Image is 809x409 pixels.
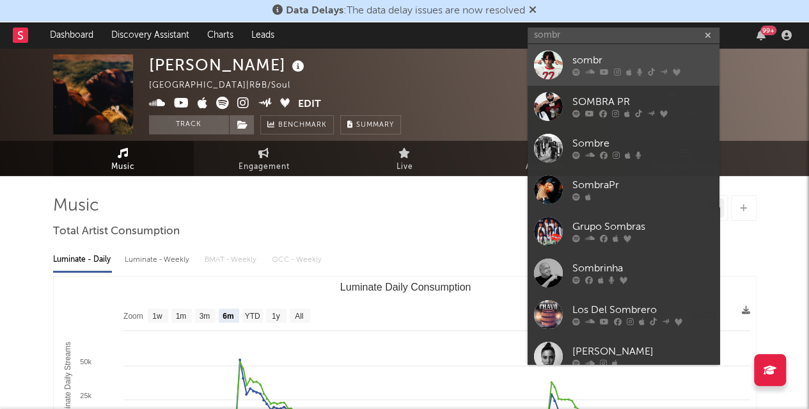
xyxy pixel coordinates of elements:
div: Luminate - Daily [53,249,112,271]
span: Live [397,159,413,175]
button: Summary [340,115,401,134]
a: Discovery Assistant [102,22,198,48]
div: [GEOGRAPHIC_DATA] | R&B/Soul [149,78,305,93]
a: Engagement [194,141,334,176]
a: [PERSON_NAME] [528,335,719,377]
text: 3m [199,312,210,321]
a: Audience [475,141,616,176]
div: 99 + [760,26,776,35]
button: Track [149,115,229,134]
a: Sombrinha [528,252,719,294]
a: SOMBRA PR [528,86,719,127]
div: SombraPr [572,178,713,193]
div: Sombrinha [572,261,713,277]
span: Summary [356,122,394,129]
a: Music [53,141,194,176]
span: Data Delays [286,6,343,16]
button: Edit [298,97,321,113]
text: All [295,312,303,321]
text: 50k [80,358,91,365]
div: Sombre [572,136,713,152]
div: [PERSON_NAME] [572,344,713,360]
a: Sombre [528,127,719,169]
a: Grupo Sombras [528,211,719,252]
div: Grupo Sombras [572,220,713,235]
a: Leads [242,22,283,48]
span: Engagement [239,159,290,175]
text: 6m [223,312,233,321]
span: Audience [526,159,565,175]
text: YTD [244,312,260,321]
a: Live [334,141,475,176]
span: Total Artist Consumption [53,224,180,239]
a: Dashboard [41,22,102,48]
div: SOMBRA PR [572,95,713,110]
a: Charts [198,22,242,48]
button: 99+ [757,30,766,40]
input: Search for artists [528,28,719,44]
a: Los Del Sombrero [528,294,719,335]
text: 1w [152,312,162,321]
a: Benchmark [260,115,334,134]
div: Luminate - Weekly [125,249,192,271]
text: Zoom [123,312,143,321]
span: Dismiss [529,6,537,16]
a: SombraPr [528,169,719,211]
text: 1m [175,312,186,321]
text: 1y [271,312,279,321]
span: : The data delay issues are now resolved [286,6,525,16]
span: Benchmark [278,118,327,133]
text: Luminate Daily Consumption [340,282,471,293]
div: Los Del Sombrero [572,303,713,318]
text: 25k [80,392,91,399]
div: sombr [572,53,713,68]
span: Music [111,159,135,175]
a: sombr [528,44,719,86]
div: [PERSON_NAME] [149,54,308,76]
